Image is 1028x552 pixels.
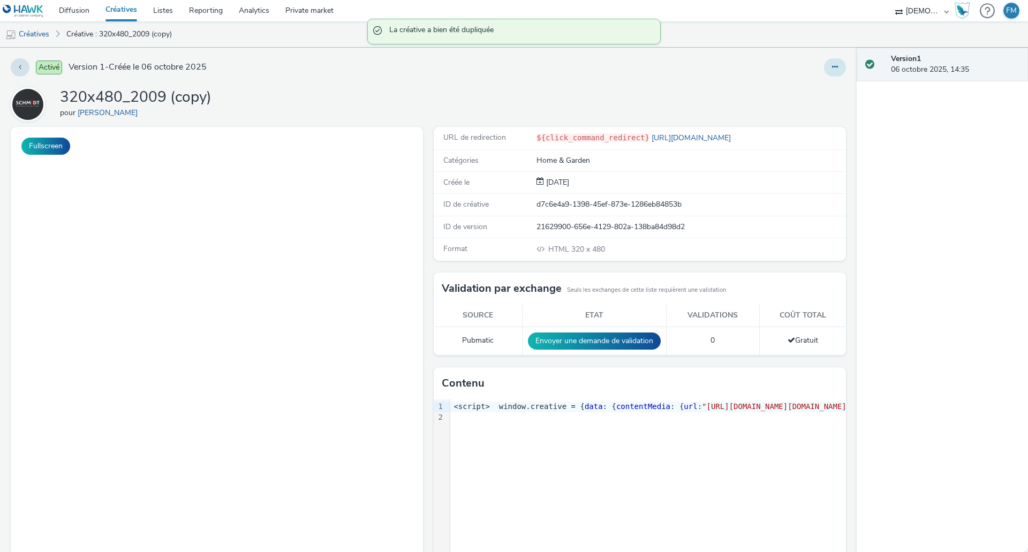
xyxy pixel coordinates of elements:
a: Créative : 320x480_2009 (copy) [61,21,177,47]
div: 06 octobre 2025, 14:35 [891,54,1019,75]
th: Coût total [759,305,846,327]
span: data [585,402,603,411]
th: Etat [522,305,666,327]
span: Activé [36,61,62,74]
button: Envoyer une demande de validation [528,332,661,350]
th: Source [434,305,522,327]
span: HTML [548,244,571,254]
td: Pubmatic [434,327,522,355]
span: 320 x 480 [547,244,605,254]
h3: Contenu [442,375,485,391]
span: URL de redirection [443,132,506,142]
strong: Version 1 [891,54,921,64]
img: mobile [5,29,16,40]
div: 21629900-656e-4129-802a-138ba84d98d2 [536,222,845,232]
div: 2 [434,412,444,423]
span: Créée le [443,177,470,187]
img: undefined Logo [3,4,44,18]
span: contentMedia [616,402,670,411]
span: 0 [710,335,715,345]
span: pour [60,108,78,118]
img: Hawk Academy [954,2,970,19]
a: Hawk Academy [954,2,974,19]
span: url [684,402,697,411]
div: Création 06 octobre 2025, 14:35 [544,177,569,188]
span: Format [443,244,467,254]
button: Fullscreen [21,138,70,155]
span: Gratuit [788,335,818,345]
span: ID de version [443,222,487,232]
h1: 320x480_2009 (copy) [60,87,211,108]
span: ID de créative [443,199,489,209]
code: ${click_command_redirect} [536,133,649,142]
div: FM [1006,3,1017,19]
a: [PERSON_NAME] [78,108,142,118]
span: Catégories [443,155,479,165]
div: d7c6e4a9-1398-45ef-873e-1286eb84853b [536,199,845,210]
span: [DATE] [544,177,569,187]
div: 1 [434,402,444,412]
a: SCHMIDT [11,99,49,109]
th: Validations [666,305,759,327]
a: [URL][DOMAIN_NAME] [649,133,735,143]
h3: Validation par exchange [442,281,562,297]
small: Seuls les exchanges de cette liste requièrent une validation [567,286,726,294]
img: SCHMIDT [12,89,43,120]
span: Version 1 - Créée le 06 octobre 2025 [69,61,207,73]
div: Home & Garden [536,155,845,166]
span: "[URL][DOMAIN_NAME][DOMAIN_NAME]" [702,402,851,411]
span: La créative a bien été dupliquée [389,25,649,39]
